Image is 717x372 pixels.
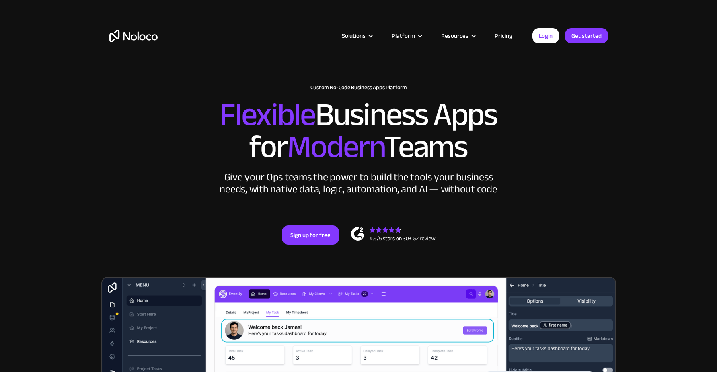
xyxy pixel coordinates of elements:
h2: Business Apps for Teams [109,99,608,163]
div: Resources [441,31,468,41]
a: Login [532,28,559,43]
div: Platform [382,31,431,41]
a: Pricing [485,31,522,41]
a: Sign up for free [282,225,339,245]
h1: Custom No-Code Business Apps Platform [109,84,608,91]
div: Platform [392,31,415,41]
span: Modern [287,117,384,177]
span: Flexible [220,85,315,145]
a: home [109,30,158,42]
div: Resources [431,31,485,41]
div: Give your Ops teams the power to build the tools your business needs, with native data, logic, au... [218,171,499,195]
a: Get started [565,28,608,43]
div: Solutions [332,31,382,41]
div: Solutions [342,31,366,41]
